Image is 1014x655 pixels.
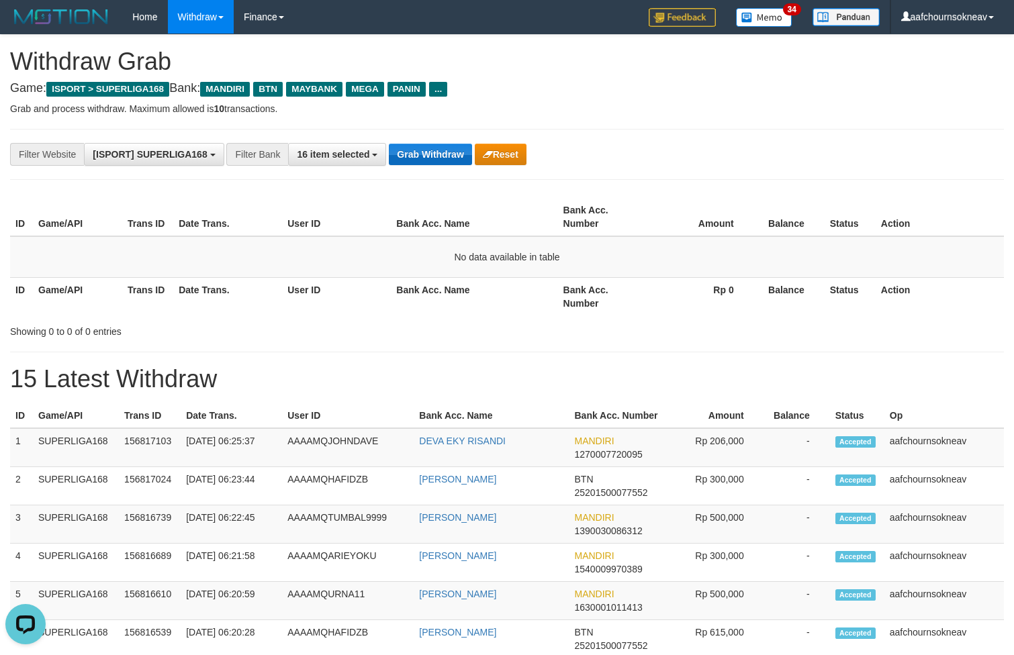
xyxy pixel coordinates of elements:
[10,7,112,27] img: MOTION_logo.png
[10,467,33,505] td: 2
[10,582,33,620] td: 5
[181,544,282,582] td: [DATE] 06:21:58
[46,82,169,97] span: ISPORT > SUPERLIGA168
[575,474,594,485] span: BTN
[419,512,496,523] a: [PERSON_NAME]
[665,505,764,544] td: Rp 500,000
[764,544,830,582] td: -
[119,428,181,467] td: 156817103
[181,505,282,544] td: [DATE] 06:22:45
[419,627,496,638] a: [PERSON_NAME]
[5,5,46,46] button: Open LiveChat chat widget
[764,505,830,544] td: -
[876,198,1004,236] th: Action
[181,582,282,620] td: [DATE] 06:20:59
[214,103,224,114] strong: 10
[282,198,391,236] th: User ID
[122,198,173,236] th: Trans ID
[665,428,764,467] td: Rp 206,000
[575,525,643,536] span: Copy 1390030086312 to clipboard
[783,3,801,15] span: 34
[558,277,647,315] th: Bank Acc. Number
[33,428,119,467] td: SUPERLIGA168
[84,143,224,166] button: [ISPORT] SUPERLIGA168
[884,403,1004,428] th: Op
[884,582,1004,620] td: aafchournsokneav
[282,428,414,467] td: AAAAMQJOHNDAVE
[575,602,643,613] span: Copy 1630001011413 to clipboard
[825,198,876,236] th: Status
[119,544,181,582] td: 156816689
[835,589,876,601] span: Accepted
[10,428,33,467] td: 1
[288,143,386,166] button: 16 item selected
[181,428,282,467] td: [DATE] 06:25:37
[391,277,557,315] th: Bank Acc. Name
[764,582,830,620] td: -
[10,544,33,582] td: 4
[119,467,181,505] td: 156817024
[391,198,557,236] th: Bank Acc. Name
[297,149,369,160] span: 16 item selected
[736,8,792,27] img: Button%20Memo.svg
[253,82,283,97] span: BTN
[575,487,648,498] span: Copy 25201500077552 to clipboard
[414,403,569,428] th: Bank Acc. Name
[282,582,414,620] td: AAAAMQURNA11
[575,640,648,651] span: Copy 25201500077552 to clipboard
[33,505,119,544] td: SUPERLIGA168
[119,582,181,620] td: 156816610
[419,474,496,485] a: [PERSON_NAME]
[10,277,33,315] th: ID
[419,436,506,446] a: DEVA EKY RISANDI
[282,505,414,544] td: AAAAMQTUMBAL9999
[665,582,764,620] td: Rp 500,000
[419,589,496,599] a: [PERSON_NAME]
[835,627,876,639] span: Accepted
[825,277,876,315] th: Status
[10,102,1004,115] p: Grab and process withdraw. Maximum allowed is transactions.
[764,428,830,467] td: -
[575,449,643,460] span: Copy 1270007720095 to clipboard
[835,513,876,524] span: Accepted
[558,198,647,236] th: Bank Acc. Number
[419,550,496,561] a: [PERSON_NAME]
[10,48,1004,75] h1: Withdraw Grab
[754,277,825,315] th: Balance
[10,198,33,236] th: ID
[200,82,250,97] span: MANDIRI
[33,277,122,315] th: Game/API
[884,544,1004,582] td: aafchournsokneav
[575,550,614,561] span: MANDIRI
[754,198,825,236] th: Balance
[33,544,119,582] td: SUPERLIGA168
[173,277,282,315] th: Date Trans.
[181,403,282,428] th: Date Trans.
[649,8,716,27] img: Feedback.jpg
[647,277,754,315] th: Rp 0
[884,428,1004,467] td: aafchournsokneav
[33,198,122,236] th: Game/API
[389,144,471,165] button: Grab Withdraw
[122,277,173,315] th: Trans ID
[119,505,181,544] td: 156816739
[575,436,614,446] span: MANDIRI
[813,8,880,26] img: panduan.png
[575,589,614,599] span: MANDIRI
[575,564,643,574] span: Copy 1540009970389 to clipboard
[429,82,447,97] span: ...
[387,82,426,97] span: PANIN
[647,198,754,236] th: Amount
[665,403,764,428] th: Amount
[835,474,876,486] span: Accepted
[764,403,830,428] th: Balance
[33,467,119,505] td: SUPERLIGA168
[93,149,207,160] span: [ISPORT] SUPERLIGA168
[10,236,1004,278] td: No data available in table
[835,436,876,448] span: Accepted
[884,467,1004,505] td: aafchournsokneav
[226,143,288,166] div: Filter Bank
[346,82,384,97] span: MEGA
[575,512,614,523] span: MANDIRI
[10,319,412,338] div: Showing 0 to 0 of 0 entries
